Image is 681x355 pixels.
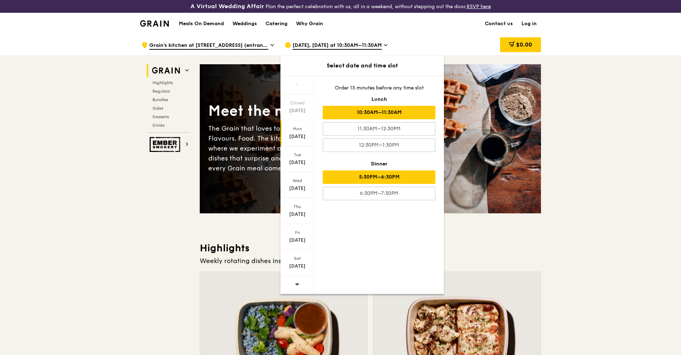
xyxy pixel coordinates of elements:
[280,61,444,70] div: Select date and time slot
[150,64,182,77] img: Grain web logo
[281,211,313,218] div: [DATE]
[228,13,261,34] a: Weddings
[281,204,313,209] div: Thu
[481,13,517,34] a: Contact us
[152,80,173,85] span: Highlights
[266,13,288,34] div: Catering
[292,13,327,34] a: Why Grain
[200,242,541,255] h3: Highlights
[150,137,182,152] img: Ember Smokery web logo
[140,20,169,27] img: Grain
[296,13,323,34] div: Why Grain
[152,106,163,111] span: Sides
[281,230,313,235] div: Fri
[281,100,313,106] div: Closed
[281,152,313,158] div: Tue
[323,138,435,152] div: 12:30PM–1:30PM
[232,13,257,34] div: Weddings
[208,102,370,121] div: Meet the new Grain
[152,89,170,94] span: Regulars
[516,41,532,48] span: $0.00
[281,126,313,132] div: Mon
[281,185,313,192] div: [DATE]
[323,122,435,136] div: 11:30AM–12:30PM
[467,4,491,10] a: RSVP here
[200,256,541,266] div: Weekly rotating dishes inspired by flavours from around the world.
[281,159,313,166] div: [DATE]
[323,160,435,168] div: Dinner
[152,114,169,119] span: Desserts
[323,84,435,92] div: Order 15 minutes before any time slot
[281,178,313,184] div: Wed
[323,96,435,103] div: Lunch
[140,12,169,34] a: GrainGrain
[517,13,541,34] a: Log in
[281,107,313,114] div: [DATE]
[281,133,313,140] div: [DATE]
[323,170,435,184] div: 5:30PM–6:30PM
[293,42,382,50] span: [DATE], [DATE] at 10:30AM–11:30AM
[323,187,435,200] div: 6:30PM–7:30PM
[281,256,313,261] div: Sat
[149,42,268,50] span: Grain's kitchen at [STREET_ADDRESS] (entrance along [PERSON_NAME][GEOGRAPHIC_DATA])
[152,123,165,128] span: Drinks
[208,124,370,173] div: The Grain that loves to play. With ingredients. Flavours. Food. The kitchen is our happy place, w...
[261,13,292,34] a: Catering
[179,20,224,27] h1: Meals On Demand
[136,3,545,10] div: Plan the perfect celebration with us, all in a weekend, without stepping out the door.
[323,106,435,119] div: 10:30AM–11:30AM
[281,237,313,244] div: [DATE]
[281,263,313,270] div: [DATE]
[152,97,168,102] span: Bundles
[191,3,264,10] h3: A Virtual Wedding Affair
